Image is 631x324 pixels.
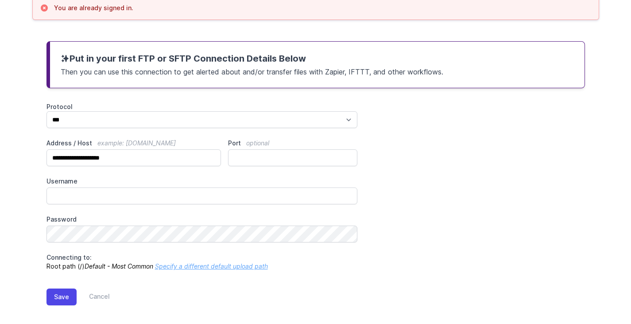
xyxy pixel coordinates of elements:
span: example: [DOMAIN_NAME] [97,139,176,147]
span: Connecting to: [46,254,92,261]
p: Then you can use this connection to get alerted about and/or transfer files with Zapier, IFTTT, a... [61,65,574,77]
iframe: Drift Widget Chat Controller [587,280,620,313]
span: optional [246,139,269,147]
label: Protocol [46,102,358,111]
a: Cancel [77,289,110,305]
label: Password [46,215,358,224]
a: Specify a different default upload path [155,262,268,270]
i: Default - Most Common [85,262,153,270]
label: Username [46,177,358,186]
label: Port [228,139,357,148]
h3: You are already signed in. [54,4,133,12]
label: Address / Host [46,139,221,148]
p: Root path (/) [46,253,358,271]
button: Save [46,289,77,305]
h3: Put in your first FTP or SFTP Connection Details Below [61,52,574,65]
